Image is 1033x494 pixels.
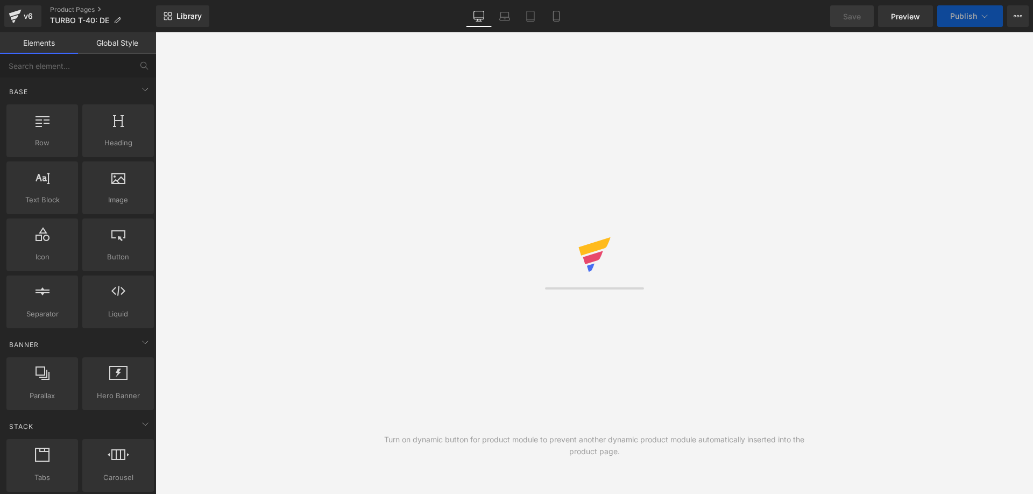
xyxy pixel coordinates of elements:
button: Publish [937,5,1003,27]
div: Turn on dynamic button for product module to prevent another dynamic product module automatically... [375,434,814,457]
a: Product Pages [50,5,156,14]
span: Stack [8,421,34,432]
span: Library [176,11,202,21]
a: Laptop [492,5,518,27]
a: v6 [4,5,41,27]
span: Liquid [86,308,151,320]
a: Mobile [543,5,569,27]
div: v6 [22,9,35,23]
span: Image [86,194,151,206]
span: Row [10,137,75,149]
a: Tablet [518,5,543,27]
span: Preview [891,11,920,22]
span: Carousel [86,472,151,483]
a: New Library [156,5,209,27]
span: Hero Banner [86,390,151,401]
span: Separator [10,308,75,320]
span: Banner [8,340,40,350]
button: More [1007,5,1029,27]
span: Button [86,251,151,263]
span: Tabs [10,472,75,483]
a: Global Style [78,32,156,54]
span: Publish [950,12,977,20]
a: Desktop [466,5,492,27]
span: TURBO T-40: DE [50,16,109,25]
span: Heading [86,137,151,149]
span: Icon [10,251,75,263]
span: Base [8,87,29,97]
a: Preview [878,5,933,27]
span: Save [843,11,861,22]
span: Text Block [10,194,75,206]
span: Parallax [10,390,75,401]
